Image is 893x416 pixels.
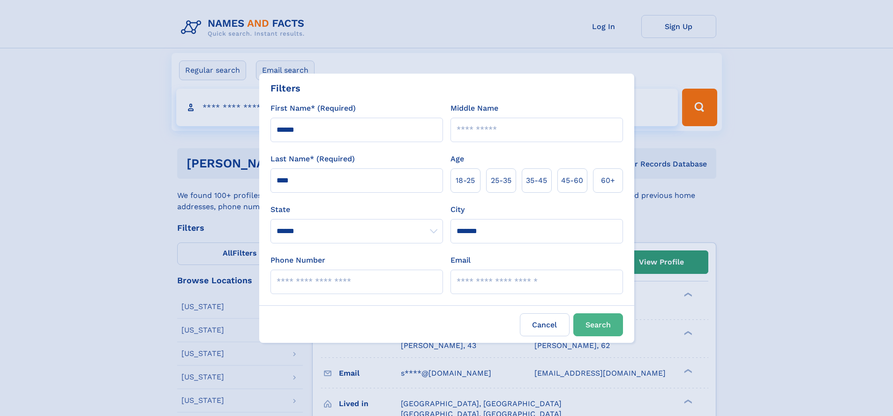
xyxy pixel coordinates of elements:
[450,153,464,165] label: Age
[270,204,443,215] label: State
[520,313,570,336] label: Cancel
[270,81,300,95] div: Filters
[526,175,547,186] span: 35‑45
[270,103,356,114] label: First Name* (Required)
[270,153,355,165] label: Last Name* (Required)
[491,175,511,186] span: 25‑35
[456,175,475,186] span: 18‑25
[450,255,471,266] label: Email
[450,204,465,215] label: City
[450,103,498,114] label: Middle Name
[601,175,615,186] span: 60+
[270,255,325,266] label: Phone Number
[561,175,583,186] span: 45‑60
[573,313,623,336] button: Search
